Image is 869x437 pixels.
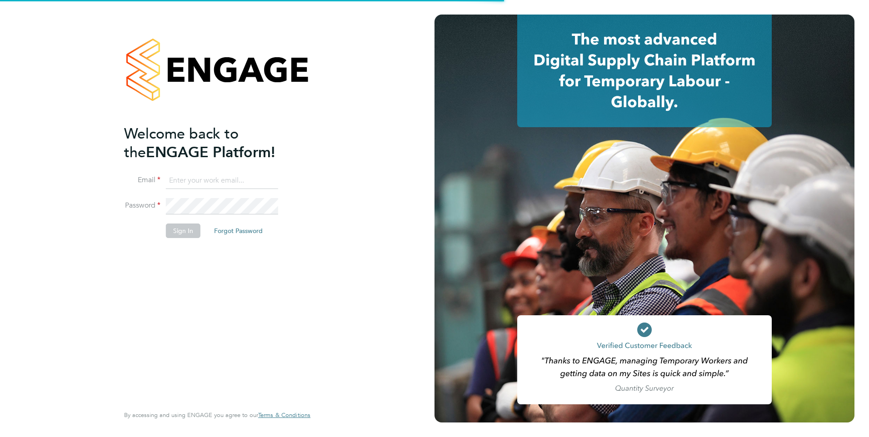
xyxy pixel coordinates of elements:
h2: ENGAGE Platform! [124,124,301,162]
span: Welcome back to the [124,125,239,161]
label: Password [124,201,160,210]
button: Forgot Password [207,223,270,238]
span: Terms & Conditions [258,411,310,419]
a: Terms & Conditions [258,412,310,419]
input: Enter your work email... [166,173,278,189]
button: Sign In [166,223,200,238]
label: Email [124,175,160,185]
span: By accessing and using ENGAGE you agree to our [124,411,310,419]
